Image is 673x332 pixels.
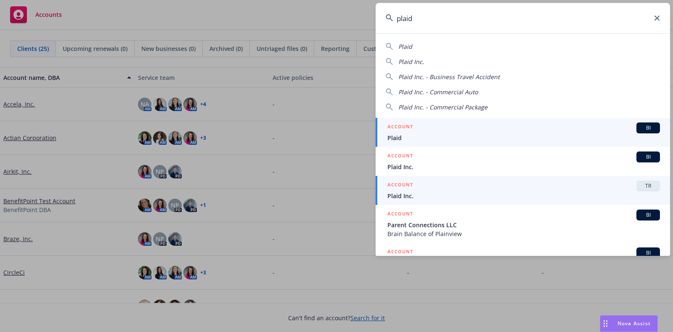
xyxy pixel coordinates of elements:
[387,133,660,142] span: Plaid
[398,73,500,81] span: Plaid Inc. - Business Travel Accident
[376,176,670,205] a: ACCOUNTTRPlaid Inc.
[617,320,651,327] span: Nova Assist
[387,220,660,229] span: Parent Connections LLC
[398,88,478,96] span: Plaid Inc. - Commercial Auto
[387,247,413,258] h5: ACCOUNT
[600,315,658,332] button: Nova Assist
[376,118,670,147] a: ACCOUNTBIPlaid
[387,181,413,191] h5: ACCOUNT
[398,42,412,50] span: Plaid
[387,151,413,162] h5: ACCOUNT
[376,243,670,272] a: ACCOUNTBI
[398,58,424,66] span: Plaid Inc.
[387,210,413,220] h5: ACCOUNT
[640,124,657,132] span: BI
[376,3,670,33] input: Search...
[640,182,657,190] span: TR
[387,191,660,200] span: Plaid Inc.
[600,316,611,332] div: Drag to move
[376,147,670,176] a: ACCOUNTBIPlaid Inc.
[387,229,660,238] span: Brain Balance of Plainview
[376,205,670,243] a: ACCOUNTBIParent Connections LLCBrain Balance of Plainview
[387,122,413,133] h5: ACCOUNT
[640,153,657,161] span: BI
[640,249,657,257] span: BI
[640,211,657,219] span: BI
[398,103,488,111] span: Plaid Inc. - Commercial Package
[387,162,660,171] span: Plaid Inc.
